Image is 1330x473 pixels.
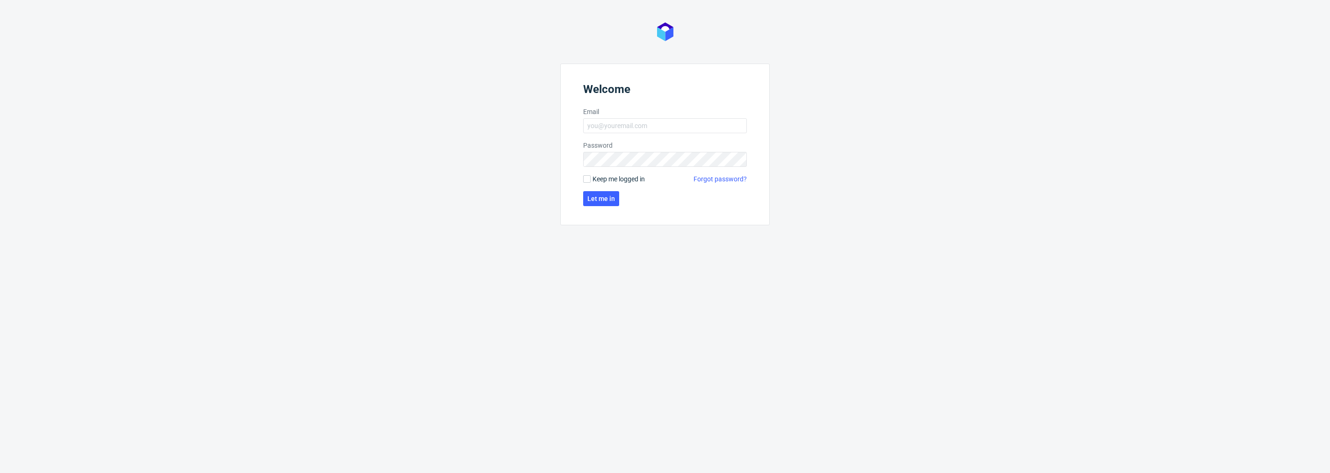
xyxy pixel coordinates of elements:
a: Forgot password? [694,174,747,184]
header: Welcome [583,83,747,100]
label: Email [583,107,747,116]
button: Let me in [583,191,619,206]
input: you@youremail.com [583,118,747,133]
span: Let me in [587,195,615,202]
label: Password [583,141,747,150]
span: Keep me logged in [593,174,645,184]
